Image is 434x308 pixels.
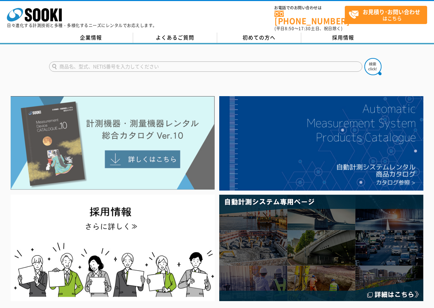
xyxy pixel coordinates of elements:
[274,25,342,32] span: (平日 ～ 土日、祝日除く)
[11,195,215,301] img: SOOKI recruit
[49,61,362,72] input: 商品名、型式、NETIS番号を入力してください
[363,8,420,16] strong: お見積り･お問い合わせ
[243,34,275,41] span: 初めての方へ
[364,58,382,75] img: btn_search.png
[298,25,311,32] span: 17:30
[274,6,345,10] span: お電話でのお問い合わせは
[349,6,427,23] span: はこちら
[345,6,427,24] a: お見積り･お問い合わせはこちら
[219,195,423,301] img: 自動計測システム専用ページ
[7,23,157,27] p: 日々進化する計測技術と多種・多様化するニーズにレンタルでお応えします。
[217,33,301,43] a: 初めての方へ
[285,25,294,32] span: 8:50
[133,33,217,43] a: よくあるご質問
[219,96,423,191] img: 自動計測システムカタログ
[301,33,385,43] a: 採用情報
[11,96,215,190] img: Catalog Ver10
[274,11,345,25] a: [PHONE_NUMBER]
[49,33,133,43] a: 企業情報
